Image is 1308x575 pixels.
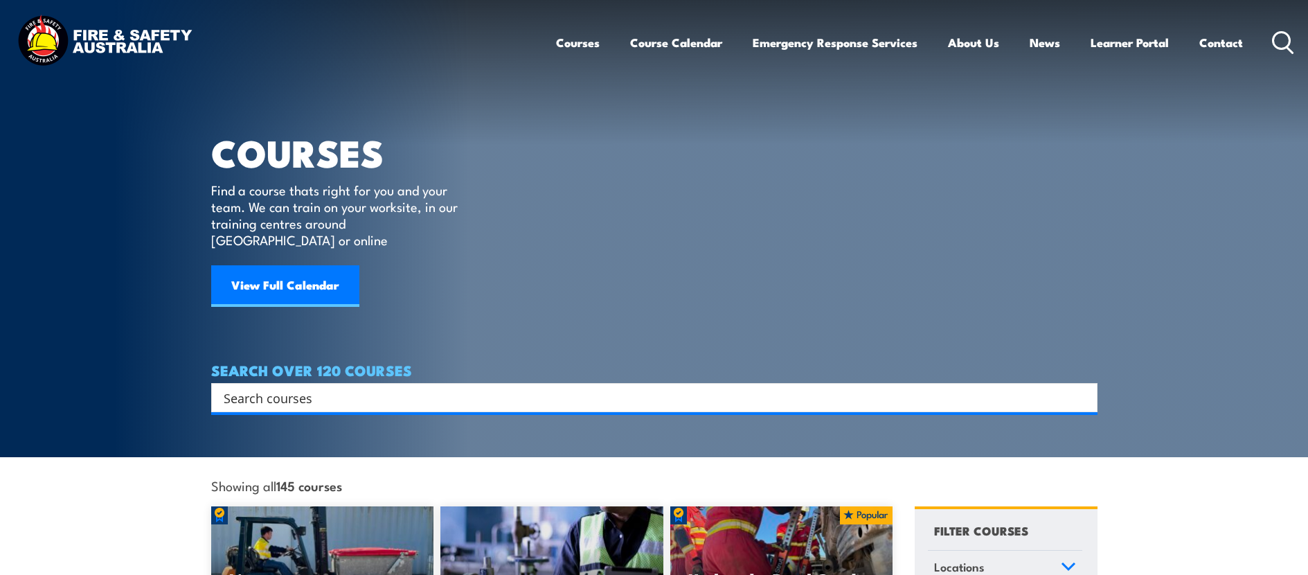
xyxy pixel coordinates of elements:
[1091,24,1169,61] a: Learner Portal
[211,182,464,248] p: Find a course thats right for you and your team. We can train on your worksite, in our training c...
[556,24,600,61] a: Courses
[934,521,1028,540] h4: FILTER COURSES
[948,24,999,61] a: About Us
[753,24,917,61] a: Emergency Response Services
[211,478,342,493] span: Showing all
[226,388,1070,407] form: Search form
[630,24,722,61] a: Course Calendar
[1030,24,1060,61] a: News
[211,265,359,307] a: View Full Calendar
[211,362,1098,378] h4: SEARCH OVER 120 COURSES
[276,476,342,495] strong: 145 courses
[211,136,478,168] h1: COURSES
[1199,24,1243,61] a: Contact
[1073,388,1093,407] button: Search magnifier button
[224,387,1067,408] input: Search input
